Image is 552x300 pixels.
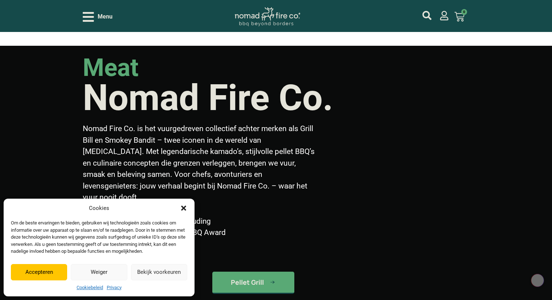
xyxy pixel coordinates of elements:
[231,279,264,285] span: Pellet Grill
[83,11,113,23] div: Open/Close Menu
[131,264,187,280] button: Bekijk voorkeuren
[107,284,122,291] a: Privacy
[98,12,113,21] span: Menu
[83,123,319,203] p: Nomad Fire Co. is het vuurgedreven collectief achter merken als Grill Bill en Smokey Bandit – twe...
[11,219,187,255] div: Om de beste ervaringen te bieden, gebruiken wij technologieën zoals cookies om informatie over uw...
[212,272,294,294] a: kamado bbq
[446,7,473,26] a: 0
[71,264,127,280] button: Weiger
[95,216,211,227] span: Sublieme prijs kwaliteitverhouding
[11,264,67,280] button: Accepteren
[77,284,103,291] a: Cookiebeleid
[461,9,467,15] span: 0
[422,11,432,20] a: mijn account
[83,80,333,116] h1: Nomad Fire Co.
[83,56,139,80] h2: meat
[235,7,300,27] img: Nomad Logo
[439,11,449,20] a: mijn account
[95,227,226,238] span: Tweevoudig winnaar Beste BBQ Award
[89,204,109,212] div: Cookies
[180,204,187,212] div: Dialog sluiten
